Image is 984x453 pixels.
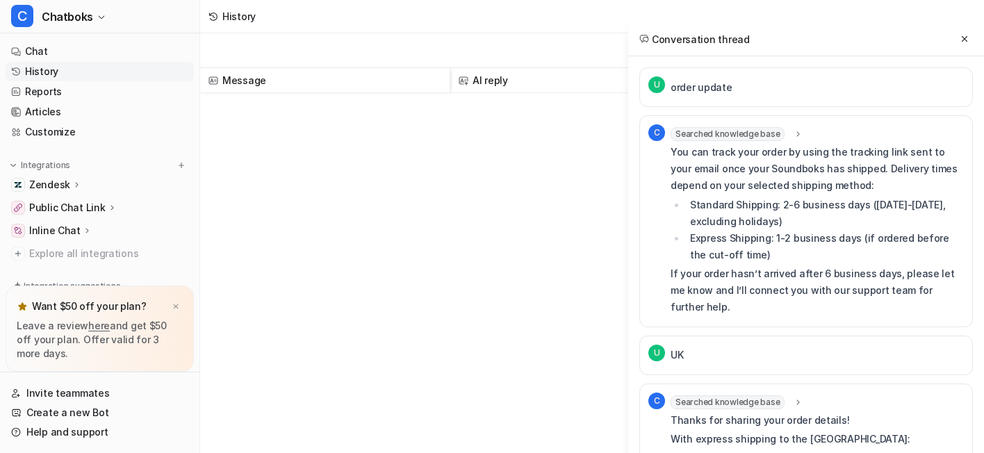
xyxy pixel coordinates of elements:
[42,7,93,26] span: Chatboks
[671,395,785,409] span: Searched knowledge base
[29,242,188,265] span: Explore all integrations
[6,244,194,263] a: Explore all integrations
[671,127,785,141] span: Searched knowledge base
[14,181,22,189] img: Zendesk
[639,32,750,47] h2: Conversation thread
[671,412,964,429] p: Thanks for sharing your order details!
[29,201,106,215] p: Public Chat Link
[648,124,665,141] span: C
[222,9,256,24] div: History
[648,393,665,409] span: C
[686,230,964,263] li: Express Shipping: 1-2 business days (if ordered before the cut-off time)
[686,197,964,230] li: Standard Shipping: 2-6 business days ([DATE]-[DATE], excluding holidays)
[206,68,444,93] span: Message
[671,347,683,363] p: UK
[6,82,194,101] a: Reports
[17,319,183,361] p: Leave a review and get $50 off your plan. Offer valid for 3 more days.
[671,79,732,96] p: order update
[6,158,74,172] button: Integrations
[32,299,147,313] p: Want $50 off your plan?
[671,265,964,315] p: If your order hasn’t arrived after 6 business days, please let me know and I’ll connect you with ...
[6,42,194,61] a: Chat
[456,68,732,93] span: AI reply
[8,160,18,170] img: expand menu
[671,144,964,194] p: You can track your order by using the tracking link sent to your email once your Soundboks has sh...
[671,431,964,447] p: With express shipping to the [GEOGRAPHIC_DATA]:
[17,301,28,312] img: star
[648,345,665,361] span: U
[14,226,22,235] img: Inline Chat
[177,160,186,170] img: menu_add.svg
[24,280,120,293] p: Integration suggestions
[88,320,110,331] a: here
[14,204,22,212] img: Public Chat Link
[21,160,70,171] p: Integrations
[11,247,25,261] img: explore all integrations
[6,102,194,122] a: Articles
[11,5,33,27] span: C
[6,122,194,142] a: Customize
[648,76,665,93] span: U
[6,384,194,403] a: Invite teammates
[6,403,194,422] a: Create a new Bot
[29,224,81,238] p: Inline Chat
[6,62,194,81] a: History
[29,178,70,192] p: Zendesk
[6,422,194,442] a: Help and support
[172,302,180,311] img: x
